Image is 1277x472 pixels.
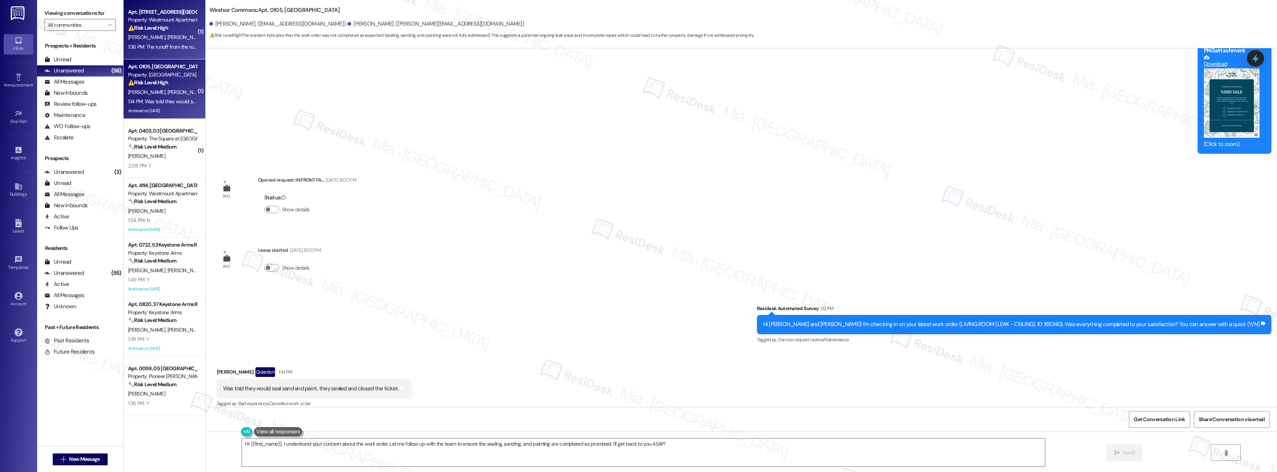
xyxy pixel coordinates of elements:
[127,225,197,234] div: Archived on [DATE]
[4,34,33,54] a: Inbox
[128,153,165,159] span: [PERSON_NAME]
[1204,55,1260,68] a: Download
[4,180,33,200] a: Buildings
[45,292,84,299] div: All Messages
[128,300,197,308] div: Apt. 0820, 37 Keystone Arms Rental Community
[48,19,104,31] input: All communities
[128,16,197,24] div: Property: Westmount Apartments
[45,224,79,232] div: Follow Ups
[209,20,346,28] div: [PERSON_NAME]. ([EMAIL_ADDRESS][DOMAIN_NAME])
[61,456,66,462] i: 
[763,320,1260,328] div: Hi [PERSON_NAME] and [PERSON_NAME]! I'm checking in on your latest work order (LIVING ROOM (LEAK ...
[1107,444,1143,461] button: Send
[128,198,176,205] strong: 🔧 Risk Level: Medium
[167,89,204,95] span: [PERSON_NAME]
[255,367,275,377] div: Question
[128,276,149,283] div: 1:49 PM: Y
[823,336,849,343] span: Maintenance
[269,400,311,407] span: Cancelled work order
[217,398,411,409] div: Tagged as:
[1204,68,1260,138] button: Zoom image
[37,42,123,50] div: Prospects + Residents
[128,241,197,249] div: Apt. 0722, 53 Keystone Arms Rental Community
[1123,449,1134,456] span: Send
[110,65,123,77] div: (58)
[209,6,340,14] b: Windsor Commons: Apt. 0105, [GEOGRAPHIC_DATA]
[757,305,1272,315] div: Residesk Automated Survey
[45,100,97,108] div: Review follow-ups
[217,367,411,379] div: [PERSON_NAME]
[277,368,292,376] div: 1:14 PM
[238,400,269,407] span: Bad experience ,
[258,246,321,257] div: Lease started
[288,246,321,254] div: [DATE] 8:00 PM
[128,257,176,264] strong: 🔧 Risk Level: Medium
[27,118,28,123] span: •
[128,182,197,189] div: Apt. 4114, [GEOGRAPHIC_DATA] Homes
[128,336,149,342] div: 1:39 PM: Y
[128,79,168,86] strong: ⚠️ Risk Level: High
[347,20,524,28] div: [PERSON_NAME]. ([PERSON_NAME][EMAIL_ADDRESS][DOMAIN_NAME])
[757,334,1272,345] div: Tagged as:
[128,317,176,323] strong: 🔧 Risk Level: Medium
[45,202,88,209] div: New Inbounds
[45,168,84,176] div: Unanswered
[45,269,84,277] div: Unanswered
[209,32,754,39] span: : The resident indicates that the work order was not completed as expected (sealing, sanding, and...
[128,25,168,31] strong: ⚠️ Risk Level: High
[128,249,197,257] div: Property: Keystone Arms
[128,135,197,143] div: Property: The Square at [GEOGRAPHIC_DATA]
[128,89,167,95] span: [PERSON_NAME]
[209,32,241,38] strong: ⚠️ Risk Level: High
[128,217,150,224] div: 1:54 PM: N
[11,6,26,20] img: ResiDesk Logo
[37,244,123,252] div: Residents
[45,191,84,198] div: All Messages
[1114,450,1120,456] i: 
[128,162,151,169] div: 2:08 PM: Y
[128,98,308,105] div: 1:14 PM: Was told they would seal sand and paint, they sealed and closed the ticket.
[242,439,1045,466] textarea: Hi {{first_name}}, I understand your concern about the work order. Let me follow up with the team...
[4,144,33,164] a: Insights •
[45,111,85,119] div: Maintenance
[45,134,74,141] div: Escalate
[45,7,116,19] label: Viewing conversations for
[128,71,197,79] div: Property: [GEOGRAPHIC_DATA]
[167,267,204,274] span: [PERSON_NAME]
[128,381,176,388] strong: 🔧 Risk Level: Medium
[37,323,123,331] div: Past + Future Residents
[4,107,33,127] a: Site Visit •
[4,290,33,310] a: Account
[108,22,112,28] i: 
[1223,450,1229,456] i: 
[26,154,27,159] span: •
[45,303,76,310] div: Unknown
[128,365,197,372] div: Apt. 0059, 05 [GEOGRAPHIC_DATA][PERSON_NAME]
[223,263,230,270] div: WO
[128,208,165,214] span: [PERSON_NAME]
[128,127,197,135] div: Apt. 0403, 03 [GEOGRAPHIC_DATA]
[128,267,167,274] span: [PERSON_NAME]
[1199,416,1265,423] span: Share Conversation via email
[282,264,310,272] label: Show details
[128,372,197,380] div: Property: Pioneer [PERSON_NAME]
[4,217,33,237] a: Leads
[45,258,71,266] div: Unread
[4,326,33,346] a: Support
[45,348,95,356] div: Future Residents
[127,344,197,353] div: Archived on [DATE]
[1134,416,1185,423] span: Get Conversation Link
[128,8,197,16] div: Apt. [STREET_ADDRESS][GEOGRAPHIC_DATA] Homes
[45,67,84,75] div: Unanswered
[1129,411,1190,428] button: Get Conversation Link
[128,43,622,50] div: 1:36 PM: The runoff from the roof runs into cement directional trays which empty towards the hous...
[112,166,123,178] div: (3)
[324,176,356,184] div: [DATE] 8:00 PM
[45,179,71,187] div: Unread
[69,455,99,463] span: New Message
[45,123,90,130] div: WO Follow-ups
[1204,140,1260,148] div: (Click to zoom)
[128,309,197,316] div: Property: Keystone Arms
[127,284,197,294] div: Archived on [DATE]
[128,63,197,71] div: Apt. 0105, [GEOGRAPHIC_DATA]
